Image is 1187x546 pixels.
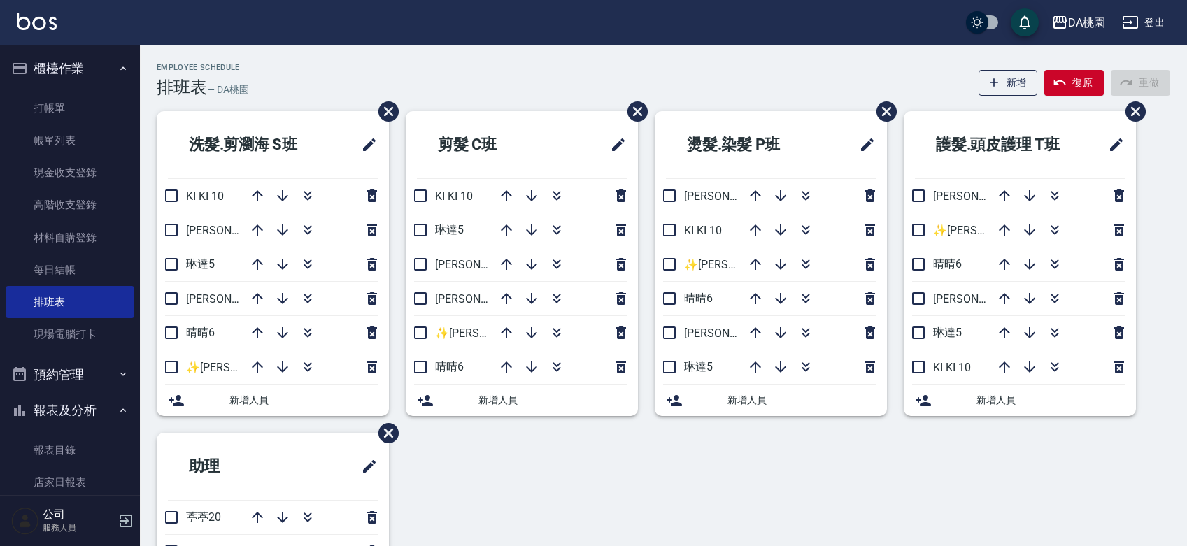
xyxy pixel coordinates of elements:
h2: 洗髮.剪瀏海 S班 [168,120,335,170]
span: ✨[PERSON_NAME] ✨16 [933,224,1060,237]
h3: 排班表 [157,78,207,97]
h2: 燙髮.染髮 P班 [666,120,826,170]
h5: 公司 [43,508,114,522]
span: KI KI 10 [435,189,473,203]
span: 修改班表的標題 [353,450,378,483]
span: 琳達5 [435,223,464,236]
span: 修改班表的標題 [353,128,378,161]
button: 預約管理 [6,357,134,393]
span: [PERSON_NAME]3 [186,292,276,306]
span: 晴晴6 [435,360,464,373]
span: 新增人員 [229,393,378,408]
div: DA桃園 [1068,14,1105,31]
span: ✨[PERSON_NAME] ✨16 [186,361,313,374]
a: 帳單列表 [6,124,134,157]
a: 店家日報表 [6,466,134,498]
span: 刪除班表 [1115,91,1148,132]
span: 修改班表的標題 [602,128,627,161]
h2: Employee Schedule [157,63,249,72]
span: KI KI 10 [186,189,224,203]
span: [PERSON_NAME]8 [684,189,774,203]
a: 排班表 [6,286,134,318]
button: 報表及分析 [6,392,134,429]
span: ✨[PERSON_NAME] ✨16 [435,326,562,340]
span: 葶葶20 [186,510,221,524]
span: [PERSON_NAME]3 [933,189,1023,203]
button: 櫃檯作業 [6,50,134,87]
div: 新增人員 [655,385,887,416]
h2: 護髮.頭皮護理 T班 [915,120,1090,170]
h2: 助理 [168,441,297,491]
a: 現金收支登錄 [6,157,134,189]
span: 新增人員 [727,393,876,408]
span: [PERSON_NAME]8 [435,292,525,306]
div: 新增人員 [904,385,1136,416]
span: 刪除班表 [368,412,401,454]
a: 報表目錄 [6,434,134,466]
span: 修改班表的標題 [1100,128,1125,161]
img: Logo [17,13,57,30]
a: 現場電腦打卡 [6,318,134,350]
button: save [1011,8,1039,36]
h2: 剪髮 C班 [417,120,560,170]
span: [PERSON_NAME]8 [186,224,276,237]
span: 新增人員 [976,393,1125,408]
span: [PERSON_NAME]3 [684,326,774,340]
span: KI KI 10 [684,224,722,237]
button: DA桃園 [1046,8,1111,37]
span: 刪除班表 [617,91,650,132]
span: 修改班表的標題 [851,128,876,161]
img: Person [11,507,39,535]
span: [PERSON_NAME]8 [933,292,1023,306]
p: 服務人員 [43,522,114,534]
button: 登出 [1116,10,1170,36]
h6: — DA桃園 [207,82,249,97]
span: 晴晴6 [684,292,713,305]
span: 晴晴6 [933,257,962,271]
div: 新增人員 [406,385,638,416]
button: 新增 [979,70,1038,96]
span: 新增人員 [478,393,627,408]
a: 每日結帳 [6,254,134,286]
span: 琳達5 [684,360,713,373]
button: 復原 [1044,70,1104,96]
span: KI KI 10 [933,361,971,374]
span: [PERSON_NAME]3 [435,258,525,271]
span: 刪除班表 [866,91,899,132]
span: 刪除班表 [368,91,401,132]
a: 材料自購登錄 [6,222,134,254]
span: ✨[PERSON_NAME] ✨16 [684,258,811,271]
span: 晴晴6 [186,326,215,339]
a: 打帳單 [6,92,134,124]
div: 新增人員 [157,385,389,416]
span: 琳達5 [933,326,962,339]
a: 高階收支登錄 [6,189,134,221]
span: 琳達5 [186,257,215,271]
